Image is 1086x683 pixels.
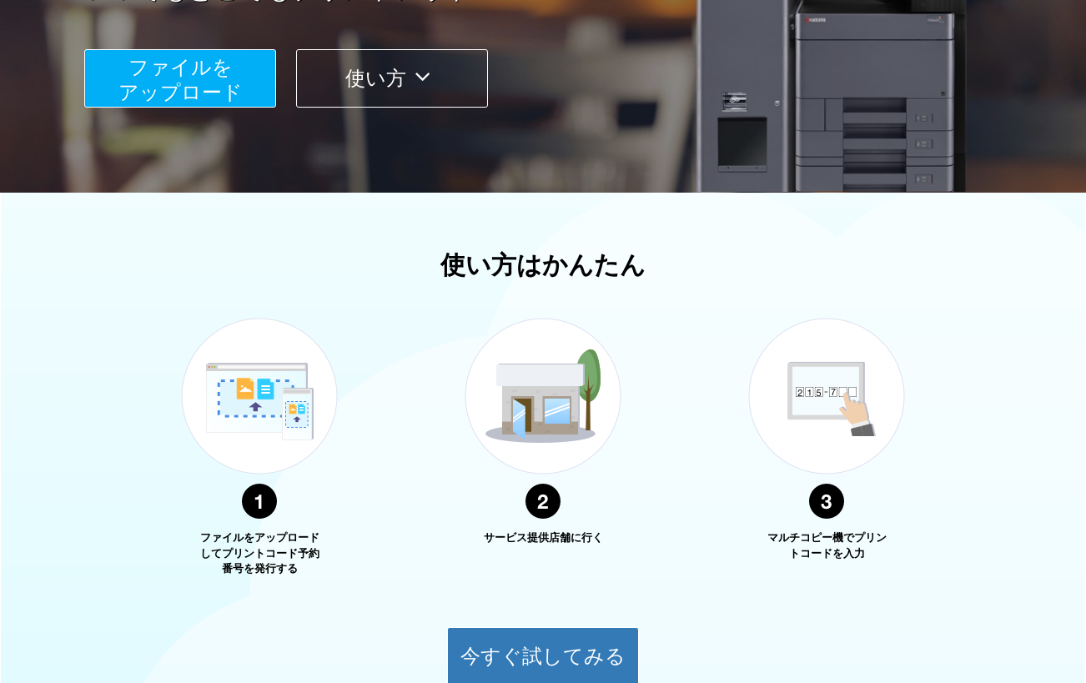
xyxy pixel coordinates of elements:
[480,530,606,546] p: サービス提供店舗に行く
[118,56,243,103] span: ファイルを ​​アップロード
[84,49,276,108] button: ファイルを​​アップロード
[764,530,889,561] p: マルチコピー機でプリントコードを入力
[296,49,488,108] button: 使い方
[197,530,322,577] p: ファイルをアップロードしてプリントコード予約番号を発行する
